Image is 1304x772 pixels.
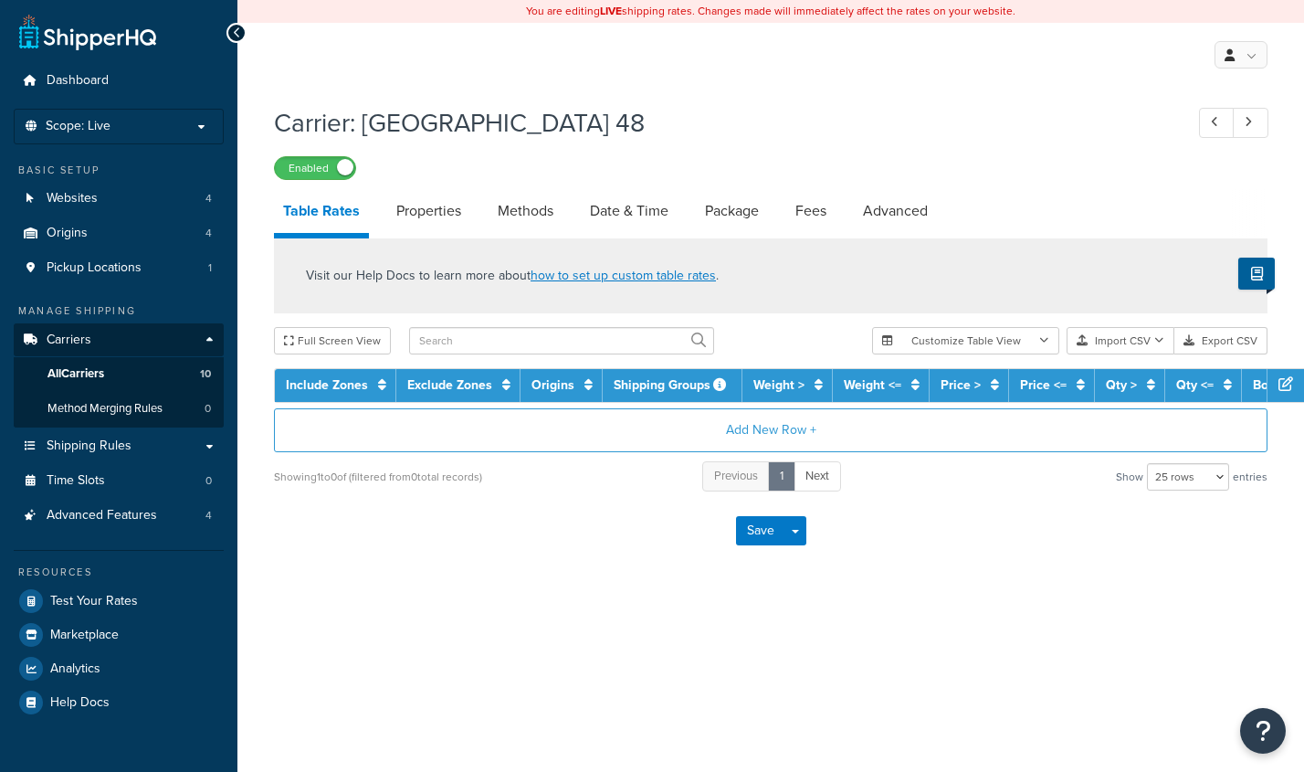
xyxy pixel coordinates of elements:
[14,217,224,250] a: Origins4
[274,189,369,238] a: Table Rates
[14,392,224,426] li: Method Merging Rules
[786,189,836,233] a: Fees
[844,375,901,395] a: Weight <=
[14,182,224,216] li: Websites
[205,226,212,241] span: 4
[14,499,224,533] a: Advanced Features4
[1176,375,1214,395] a: Qty <=
[531,266,716,285] a: how to set up custom table rates
[1116,464,1143,490] span: Show
[1067,327,1174,354] button: Import CSV
[208,260,212,276] span: 1
[1174,327,1267,354] button: Export CSV
[14,565,224,580] div: Resources
[14,163,224,178] div: Basic Setup
[768,461,795,492] a: 1
[753,375,804,395] a: Weight >
[14,323,224,428] li: Carriers
[47,366,104,382] span: All Carriers
[872,327,1059,354] button: Customize Table View
[14,182,224,216] a: Websites4
[47,333,91,348] span: Carriers
[1233,464,1267,490] span: entries
[14,64,224,98] a: Dashboard
[14,652,224,685] a: Analytics
[274,408,1267,452] button: Add New Row +
[47,439,131,454] span: Shipping Rules
[941,375,981,395] a: Price >
[205,508,212,523] span: 4
[275,157,355,179] label: Enabled
[794,461,841,492] a: Next
[14,619,224,651] a: Marketplace
[14,392,224,426] a: Method Merging Rules0
[600,3,622,19] b: LIVE
[274,327,391,354] button: Full Screen View
[14,464,224,498] a: Time Slots0
[407,375,492,395] a: Exclude Zones
[286,375,368,395] a: Include Zones
[489,189,563,233] a: Methods
[14,357,224,391] a: AllCarriers10
[14,217,224,250] li: Origins
[47,260,142,276] span: Pickup Locations
[50,661,100,677] span: Analytics
[14,429,224,463] a: Shipping Rules
[14,686,224,719] a: Help Docs
[50,628,119,643] span: Marketplace
[274,464,482,490] div: Showing 1 to 0 of (filtered from 0 total records)
[14,303,224,319] div: Manage Shipping
[306,266,719,286] p: Visit our Help Docs to learn more about .
[46,119,110,134] span: Scope: Live
[696,189,768,233] a: Package
[205,473,212,489] span: 0
[50,695,110,711] span: Help Docs
[603,369,742,402] th: Shipping Groups
[200,366,211,382] span: 10
[47,473,105,489] span: Time Slots
[14,585,224,618] a: Test Your Rates
[205,191,212,206] span: 4
[14,499,224,533] li: Advanced Features
[581,189,678,233] a: Date & Time
[531,375,574,395] a: Origins
[854,189,937,233] a: Advanced
[47,73,109,89] span: Dashboard
[47,226,88,241] span: Origins
[1020,375,1067,395] a: Price <=
[14,323,224,357] a: Carriers
[14,464,224,498] li: Time Slots
[409,327,714,354] input: Search
[14,251,224,285] a: Pickup Locations1
[1199,108,1235,138] a: Previous Record
[702,461,770,492] a: Previous
[1240,708,1286,754] button: Open Resource Center
[714,467,758,484] span: Previous
[274,105,1165,141] h1: Carrier: [GEOGRAPHIC_DATA] 48
[205,401,211,417] span: 0
[1233,108,1268,138] a: Next Record
[1238,258,1275,290] button: Show Help Docs
[50,594,138,609] span: Test Your Rates
[1106,375,1137,395] a: Qty >
[47,191,98,206] span: Websites
[736,516,785,545] button: Save
[47,508,157,523] span: Advanced Features
[805,467,829,484] span: Next
[387,189,470,233] a: Properties
[47,401,163,417] span: Method Merging Rules
[14,251,224,285] li: Pickup Locations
